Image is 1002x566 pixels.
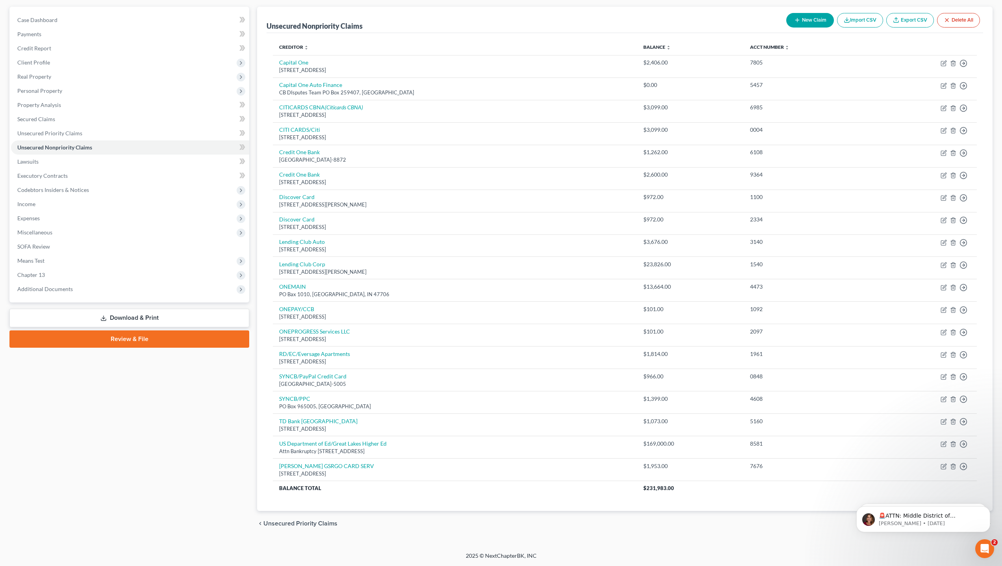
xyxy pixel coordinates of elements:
[263,520,337,527] span: Unsecured Priority Claims
[17,116,55,122] span: Secured Claims
[785,45,789,50] i: unfold_more
[279,246,631,253] div: [STREET_ADDRESS]
[643,44,671,50] a: Balance unfold_more
[279,448,631,455] div: Attn Bankruptcy [STREET_ADDRESS]
[17,271,45,278] span: Chapter 13
[279,59,308,66] a: Capital One
[643,126,737,134] div: $3,099.00
[279,44,309,50] a: Creditor unfold_more
[643,440,737,448] div: $169,000.00
[643,328,737,336] div: $101.00
[279,306,314,312] a: ONEPAY/CCB
[786,13,834,28] button: New Claim
[643,81,737,89] div: $0.00
[11,169,249,183] a: Executory Contracts
[279,291,631,298] div: PO Bax 1010, [GEOGRAPHIC_DATA], IN 47706
[279,81,342,88] a: Capital One Auto Finance
[279,134,631,141] div: [STREET_ADDRESS]
[643,171,737,179] div: $2,600.00
[937,13,980,28] button: Delete All
[975,539,994,558] iframe: Intercom live chat
[750,59,865,66] div: 7805
[279,179,631,186] div: [STREET_ADDRESS]
[17,31,41,37] span: Payments
[279,350,350,357] a: RD/EC/Eversage Apartments
[17,215,40,221] span: Expenses
[279,216,315,223] a: Discover Card
[17,286,73,292] span: Additional Documents
[643,350,737,358] div: $1,814.00
[643,305,737,313] div: $101.00
[750,283,865,291] div: 4473
[325,104,363,111] i: (Citicards CBNA)
[643,148,737,156] div: $1,262.00
[17,144,92,151] span: Unsecured Nonpriority Claims
[837,13,883,28] button: Import CSV
[17,130,82,136] span: Unsecured Priority Claims
[277,552,726,566] div: 2025 © NextChapterBK, INC
[11,155,249,169] a: Lawsuits
[750,260,865,268] div: 1540
[279,156,631,164] div: [GEOGRAPHIC_DATA]-8872
[279,283,306,290] a: ONEMAIN
[17,59,50,66] span: Client Profile
[643,485,674,491] span: $231,983.00
[304,45,309,50] i: unfold_more
[17,257,44,264] span: Means Test
[666,45,671,50] i: unfold_more
[11,41,249,55] a: Credit Report
[11,27,249,41] a: Payments
[279,261,325,267] a: Lending Club Corp
[750,372,865,380] div: 0848
[643,193,737,201] div: $972.00
[17,73,51,80] span: Real Property
[9,330,249,348] a: Review & File
[279,336,631,343] div: [STREET_ADDRESS]
[279,358,631,365] div: [STREET_ADDRESS]
[750,462,865,470] div: 7676
[267,21,363,31] div: Unsecured Nonpriority Claims
[643,216,737,223] div: $972.00
[750,193,865,201] div: 1100
[11,126,249,140] a: Unsecured Priority Claims
[17,101,61,108] span: Property Analysis
[279,194,315,200] a: Discover Card
[643,59,737,66] div: $2,406.00
[279,463,374,469] a: [PERSON_NAME] GSRGO CARD SERV
[279,111,631,119] div: [STREET_ADDRESS]
[279,149,320,155] a: Credit One Bank
[17,186,89,193] span: Codebtors Insiders & Notices
[750,216,865,223] div: 2334
[750,350,865,358] div: 1961
[750,440,865,448] div: 8581
[279,104,363,111] a: CITICARDS CBNA(Citicards CBNA)
[279,66,631,74] div: [STREET_ADDRESS]
[279,470,631,478] div: [STREET_ADDRESS]
[750,238,865,246] div: 3140
[17,87,62,94] span: Personal Property
[643,372,737,380] div: $966.00
[279,380,631,388] div: [GEOGRAPHIC_DATA]-5005
[11,98,249,112] a: Property Analysis
[257,520,263,527] i: chevron_left
[750,81,865,89] div: 5457
[279,373,346,380] a: SYNCB/PayPal Credit Card
[17,17,57,23] span: Case Dashboard
[279,425,631,433] div: [STREET_ADDRESS]
[643,395,737,403] div: $1,399.00
[279,201,631,208] div: [STREET_ADDRESS][PERSON_NAME]
[886,13,934,28] a: Export CSV
[9,309,249,327] a: Download & Print
[643,283,737,291] div: $13,664.00
[279,171,320,178] a: Credit One Bank
[643,238,737,246] div: $3,676.00
[750,395,865,403] div: 4608
[643,462,737,470] div: $1,953.00
[279,440,387,447] a: US Department of Ed/Great Lakes Higher Ed
[750,417,865,425] div: 5160
[750,328,865,336] div: 2097
[750,126,865,134] div: 0004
